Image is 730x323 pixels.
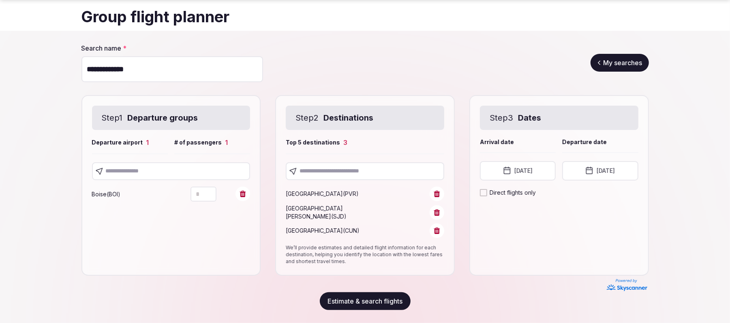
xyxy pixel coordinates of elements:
strong: Dates [518,112,541,123]
div: Step 3 [480,106,638,130]
button: [DATE] [562,161,638,181]
span: Departure airport [92,138,143,147]
span: Arrival date [480,138,514,146]
div: 1 [146,138,149,147]
strong: Departure groups [128,112,198,123]
label: Search name [81,44,263,53]
div: Step 1 [92,106,250,130]
span: [GEOGRAPHIC_DATA] ( PVR ) [286,190,359,197]
label: Direct flights only [490,189,536,197]
div: 1 [225,138,228,147]
span: [GEOGRAPHIC_DATA][PERSON_NAME] ( SJD ) [286,205,347,220]
span: Departure date [562,138,607,146]
div: 3 [343,138,347,147]
strong: Destinations [323,112,373,123]
span: [GEOGRAPHIC_DATA] ( CUN ) [286,227,360,234]
span: Boise ( BOI ) [92,191,121,198]
a: My searches [591,54,649,72]
button: Estimate & search flights [320,292,411,310]
h1: Group flight planner [81,6,649,28]
div: Step 2 [286,106,444,130]
span: # of passengers [174,138,222,147]
span: Top 5 destinations [286,138,340,147]
p: We’ll provide estimates and detailed flight information for each destination, helping you identif... [286,244,444,265]
button: [DATE] [480,161,556,181]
